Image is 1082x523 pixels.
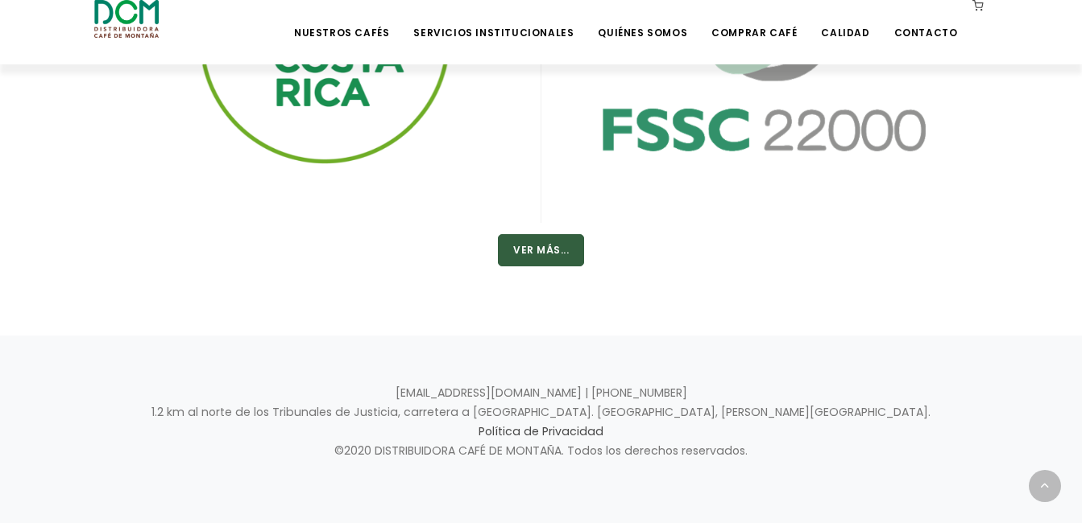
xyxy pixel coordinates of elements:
[702,2,806,39] a: Comprar Café
[498,244,584,259] a: Ver Más...
[479,423,603,439] a: Política de Privacidad
[885,2,968,39] a: Contacto
[811,2,879,39] a: Calidad
[498,234,584,266] button: Ver Más...
[94,384,989,461] p: [EMAIL_ADDRESS][DOMAIN_NAME] | [PHONE_NUMBER] 1.2 km al norte de los Tribunales de Justicia, carr...
[284,2,399,39] a: Nuestros Cafés
[404,2,583,39] a: Servicios Institucionales
[588,2,697,39] a: Quiénes Somos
